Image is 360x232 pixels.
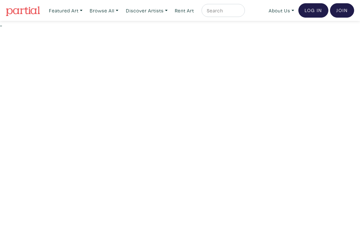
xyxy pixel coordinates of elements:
a: Rent Art [172,4,197,17]
a: Join [330,3,354,18]
a: Featured Art [46,4,85,17]
a: Log In [298,3,328,18]
a: Browse All [87,4,121,17]
a: Discover Artists [123,4,171,17]
input: Search [206,7,239,15]
a: About Us [266,4,297,17]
